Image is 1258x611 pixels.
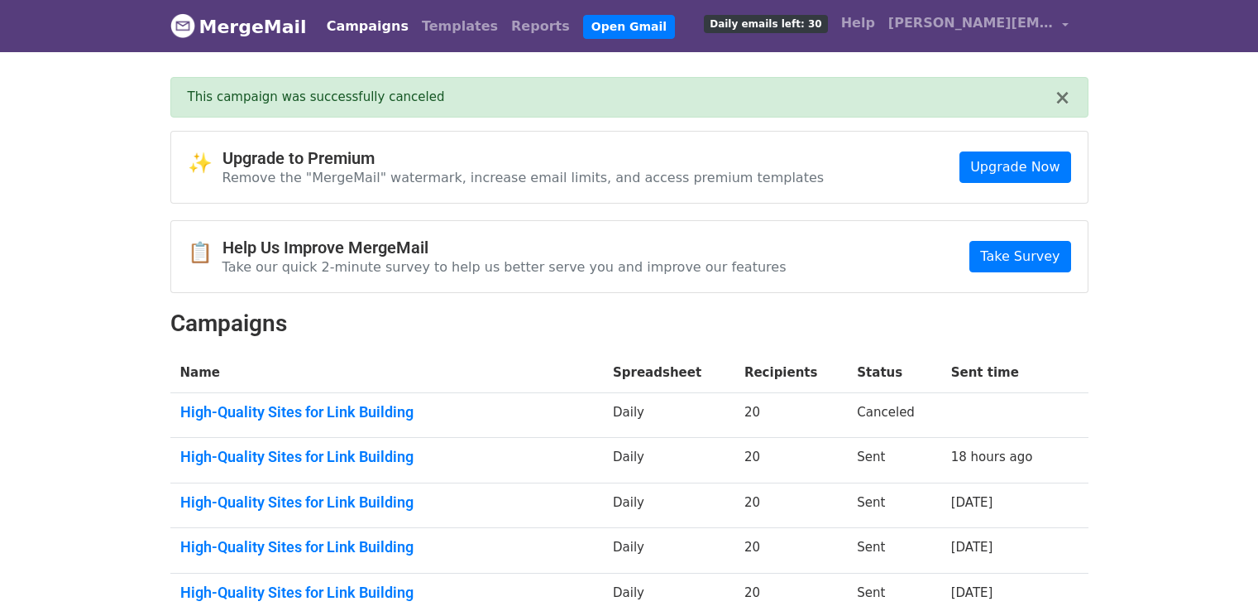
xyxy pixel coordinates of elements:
p: Remove the "MergeMail" watermark, increase email limits, and access premium templates [222,169,825,186]
td: 20 [734,438,847,484]
a: Take Survey [969,241,1070,272]
td: Daily [603,528,734,574]
span: [PERSON_NAME][EMAIL_ADDRESS][DOMAIN_NAME] [888,13,1054,33]
a: High-Quality Sites for Link Building [180,448,594,466]
td: Daily [603,392,734,438]
h2: Campaigns [170,310,1088,338]
a: Upgrade Now [959,152,1070,183]
th: Name [170,354,604,392]
td: Canceled [847,392,940,438]
a: High-Quality Sites for Link Building [180,538,594,556]
th: Sent time [941,354,1064,392]
a: MergeMail [170,9,307,44]
div: This campaign was successfully canceled [188,88,1055,107]
a: Open Gmail [583,15,675,39]
th: Status [847,354,940,392]
a: Help [835,7,882,40]
a: Templates [415,10,505,43]
button: × [1054,88,1070,108]
td: Daily [603,483,734,528]
h4: Upgrade to Premium [222,148,825,168]
td: 20 [734,483,847,528]
a: High-Quality Sites for Link Building [180,493,594,512]
td: Sent [847,438,940,484]
span: Daily emails left: 30 [704,15,827,33]
a: [DATE] [951,540,993,555]
th: Spreadsheet [603,354,734,392]
a: [DATE] [951,495,993,510]
span: 📋 [188,241,222,265]
td: Sent [847,528,940,574]
a: Reports [505,10,576,43]
td: 20 [734,528,847,574]
a: [DATE] [951,585,993,600]
a: High-Quality Sites for Link Building [180,403,594,421]
a: Campaigns [320,10,415,43]
td: Daily [603,438,734,484]
td: Sent [847,483,940,528]
a: [PERSON_NAME][EMAIL_ADDRESS][DOMAIN_NAME] [882,7,1075,46]
a: 18 hours ago [951,450,1033,464]
a: Daily emails left: 30 [697,7,834,40]
p: Take our quick 2-minute survey to help us better serve you and improve our features [222,258,787,276]
span: ✨ [188,152,222,176]
img: MergeMail logo [170,13,195,38]
a: High-Quality Sites for Link Building [180,584,594,602]
td: 20 [734,392,847,438]
th: Recipients [734,354,847,392]
h4: Help Us Improve MergeMail [222,238,787,257]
